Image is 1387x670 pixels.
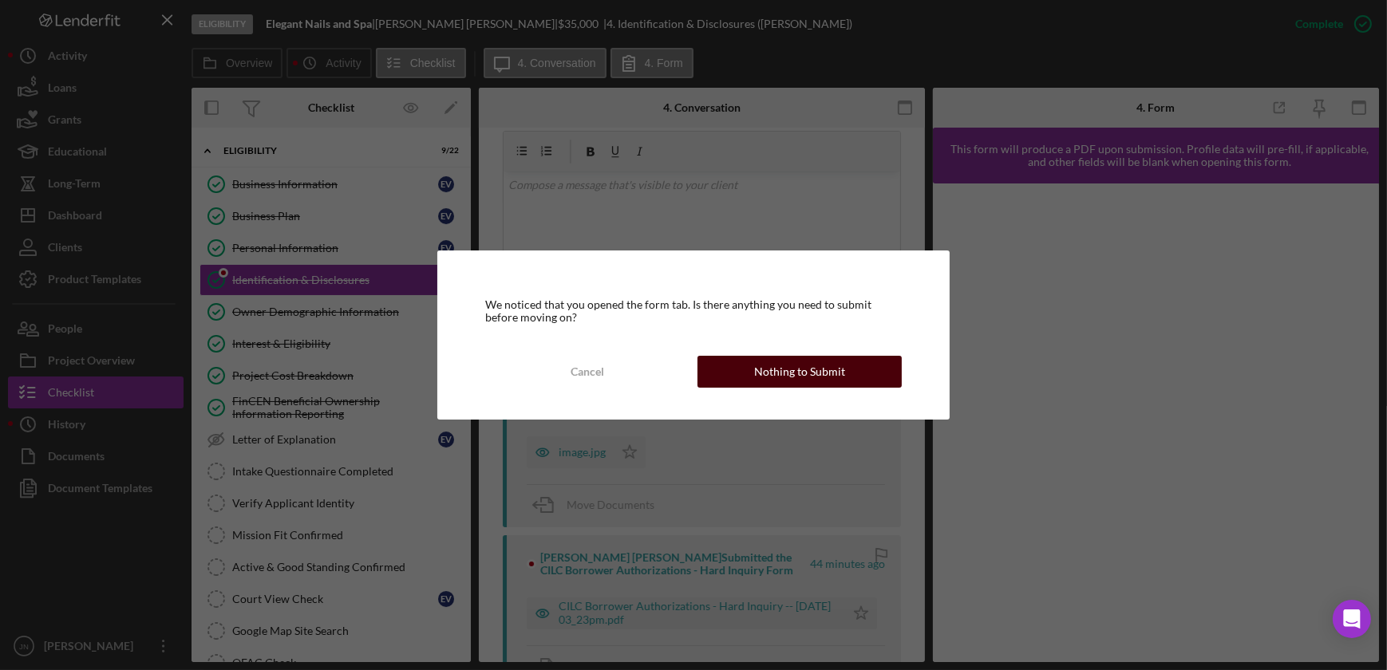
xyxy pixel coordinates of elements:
[1333,600,1371,638] div: Open Intercom Messenger
[485,356,690,388] button: Cancel
[571,356,604,388] div: Cancel
[754,356,845,388] div: Nothing to Submit
[697,356,902,388] button: Nothing to Submit
[485,298,901,324] div: We noticed that you opened the form tab. Is there anything you need to submit before moving on?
